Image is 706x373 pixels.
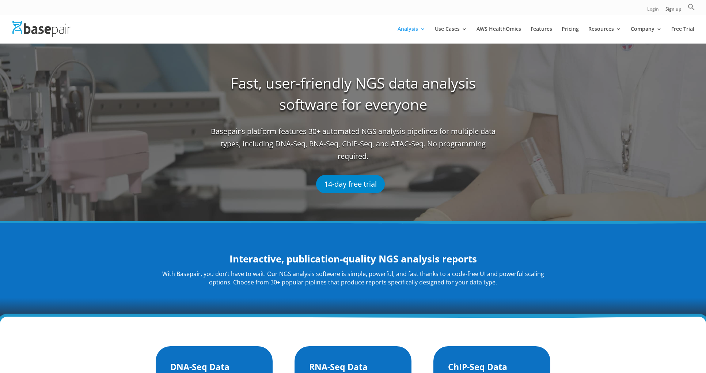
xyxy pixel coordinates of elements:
[531,26,552,44] a: Features
[631,26,662,44] a: Company
[688,3,695,11] svg: Search
[229,252,477,265] strong: Interactive, publication-quality NGS analysis reports
[688,3,695,15] a: Search Icon Link
[210,125,496,168] span: Basepair’s platform features 30+ automated NGS analysis pipelines for multiple data types, includ...
[156,270,550,287] p: With Basepair, you don’t have to wait. Our NGS analysis software is simple, powerful, and fast th...
[665,7,681,15] a: Sign up
[647,7,659,15] a: Login
[562,26,579,44] a: Pricing
[588,26,621,44] a: Resources
[210,72,496,125] h1: Fast, user-friendly NGS data analysis software for everyone
[669,336,697,364] iframe: Drift Widget Chat Controller
[398,26,425,44] a: Analysis
[477,26,521,44] a: AWS HealthOmics
[435,26,467,44] a: Use Cases
[12,21,71,37] img: Basepair
[316,175,385,193] a: 14-day free trial
[671,26,694,44] a: Free Trial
